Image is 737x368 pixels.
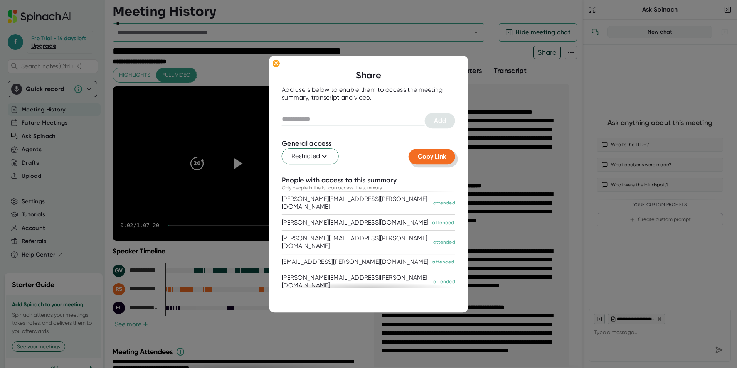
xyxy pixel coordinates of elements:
div: People with access to this summary [282,176,397,185]
div: Add users below to enable them to access the meeting summary, transcript and video. [282,86,455,102]
div: [PERSON_NAME][EMAIL_ADDRESS][DOMAIN_NAME] [282,219,428,227]
div: [EMAIL_ADDRESS][PERSON_NAME][DOMAIN_NAME] [282,258,428,266]
span: Restricted [291,152,329,161]
div: [PERSON_NAME][EMAIL_ADDRESS][PERSON_NAME][DOMAIN_NAME] [282,196,429,211]
button: Restricted [282,148,339,164]
div: attended [432,219,454,226]
span: Copy Link [418,153,446,160]
div: [PERSON_NAME][EMAIL_ADDRESS][PERSON_NAME][DOMAIN_NAME] [282,274,429,290]
button: Copy Link [409,149,455,164]
div: attended [433,200,455,207]
span: Add [434,117,446,125]
div: attended [433,279,455,285]
div: Only people in the list can access the summary. [282,185,383,192]
div: General access [282,140,331,149]
div: attended [432,259,454,266]
div: [PERSON_NAME][EMAIL_ADDRESS][PERSON_NAME][DOMAIN_NAME] [282,235,429,250]
div: attended [433,239,455,246]
button: Add [425,113,455,129]
b: Share [356,70,381,81]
